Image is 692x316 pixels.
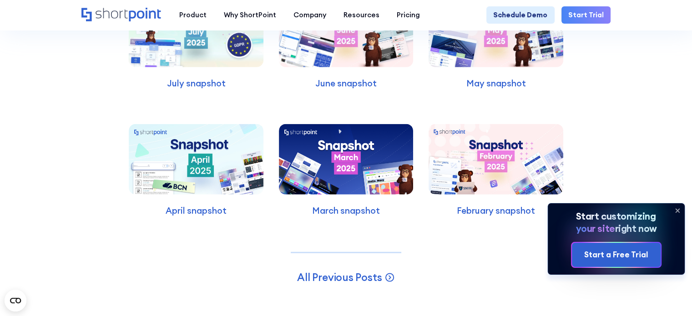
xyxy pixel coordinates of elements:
[297,271,394,284] a: All Previous Posts
[293,10,326,20] div: Company
[584,249,648,261] div: Start a Free Trial
[561,6,611,24] a: Start Trial
[224,10,276,20] div: Why ShortPoint
[486,6,554,24] a: Schedule Demo
[388,6,429,24] a: Pricing
[279,77,413,90] p: June snapshot
[81,8,162,23] a: Home
[129,204,263,217] p: April snapshot
[424,110,567,217] a: February snapshot
[215,6,285,24] a: Why ShortPoint
[647,272,692,316] div: Widget de chat
[343,10,379,20] div: Resources
[179,10,207,20] div: Product
[279,204,413,217] p: March snapshot
[297,271,382,284] span: All Previous Posts
[5,290,26,311] button: Open CMP widget
[274,110,417,217] a: March snapshot
[429,77,563,90] p: May snapshot
[285,6,335,24] a: Company
[647,272,692,316] iframe: Chat Widget
[129,77,263,90] p: July snapshot
[171,6,215,24] a: Product
[125,110,268,217] a: April snapshot
[397,10,420,20] div: Pricing
[335,6,388,24] a: Resources
[429,204,563,217] p: February snapshot
[572,243,661,267] a: Start a Free Trial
